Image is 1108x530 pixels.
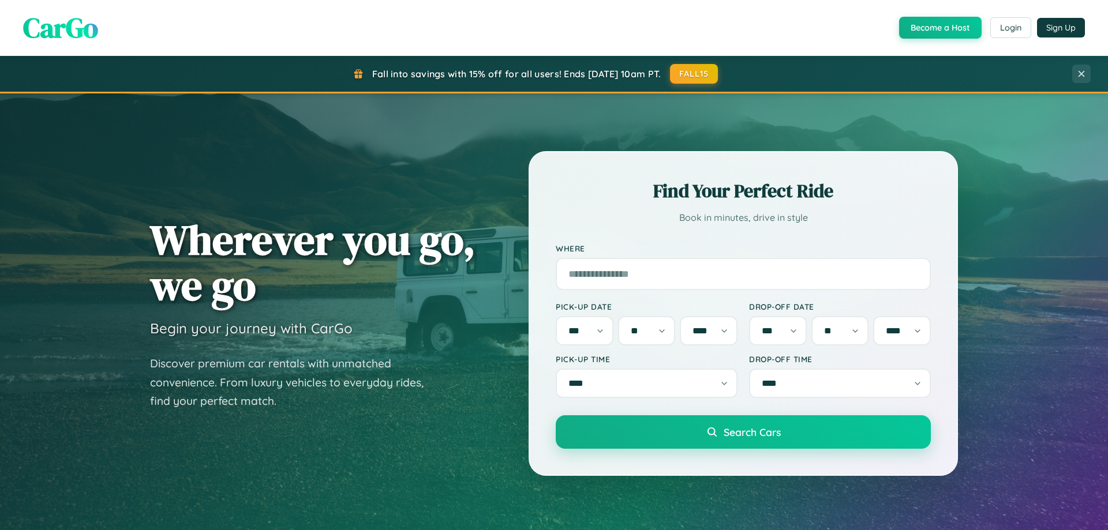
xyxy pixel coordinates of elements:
p: Discover premium car rentals with unmatched convenience. From luxury vehicles to everyday rides, ... [150,354,439,411]
button: Become a Host [899,17,982,39]
h3: Begin your journey with CarGo [150,319,353,337]
span: CarGo [23,9,98,47]
p: Book in minutes, drive in style [556,209,931,226]
h1: Wherever you go, we go [150,217,476,308]
button: Login [990,17,1031,38]
button: Sign Up [1037,18,1085,37]
label: Drop-off Date [749,302,931,311]
label: Pick-up Time [556,354,738,364]
span: Search Cars [724,426,781,438]
label: Where [556,243,931,253]
h2: Find Your Perfect Ride [556,178,931,204]
span: Fall into savings with 15% off for all users! Ends [DATE] 10am PT. [372,68,661,80]
label: Drop-off Time [749,354,931,364]
label: Pick-up Date [556,302,738,311]
button: Search Cars [556,415,931,449]
button: FALL15 [670,64,718,84]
